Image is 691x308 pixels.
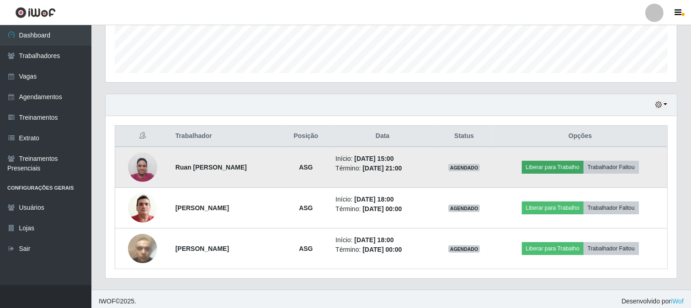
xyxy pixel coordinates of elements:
[175,164,247,171] strong: Ruan [PERSON_NAME]
[99,297,116,305] span: IWOF
[671,297,684,305] a: iWof
[335,164,430,173] li: Término:
[522,161,584,174] button: Liberar para Trabalho
[335,204,430,214] li: Término:
[175,204,229,212] strong: [PERSON_NAME]
[354,196,393,203] time: [DATE] 18:00
[493,126,667,147] th: Opções
[362,205,402,212] time: [DATE] 00:00
[330,126,435,147] th: Data
[282,126,330,147] th: Posição
[170,126,282,147] th: Trabalhador
[299,245,313,252] strong: ASG
[584,202,639,214] button: Trabalhador Faltou
[128,148,157,186] img: 1744410048940.jpeg
[448,245,480,253] span: AGENDADO
[299,164,313,171] strong: ASG
[299,204,313,212] strong: ASG
[335,195,430,204] li: Início:
[522,242,584,255] button: Liberar para Trabalho
[435,126,493,147] th: Status
[584,161,639,174] button: Trabalhador Faltou
[622,297,684,306] span: Desenvolvido por
[354,155,393,162] time: [DATE] 15:00
[15,7,56,18] img: CoreUI Logo
[448,205,480,212] span: AGENDADO
[335,235,430,245] li: Início:
[448,164,480,171] span: AGENDADO
[335,154,430,164] li: Início:
[99,297,136,306] span: © 2025 .
[522,202,584,214] button: Liberar para Trabalho
[362,165,402,172] time: [DATE] 21:00
[175,245,229,252] strong: [PERSON_NAME]
[335,245,430,255] li: Término:
[128,188,157,227] img: 1717722421644.jpeg
[128,223,157,275] img: 1746477046968.jpeg
[584,242,639,255] button: Trabalhador Faltou
[362,246,402,253] time: [DATE] 00:00
[354,236,393,244] time: [DATE] 18:00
